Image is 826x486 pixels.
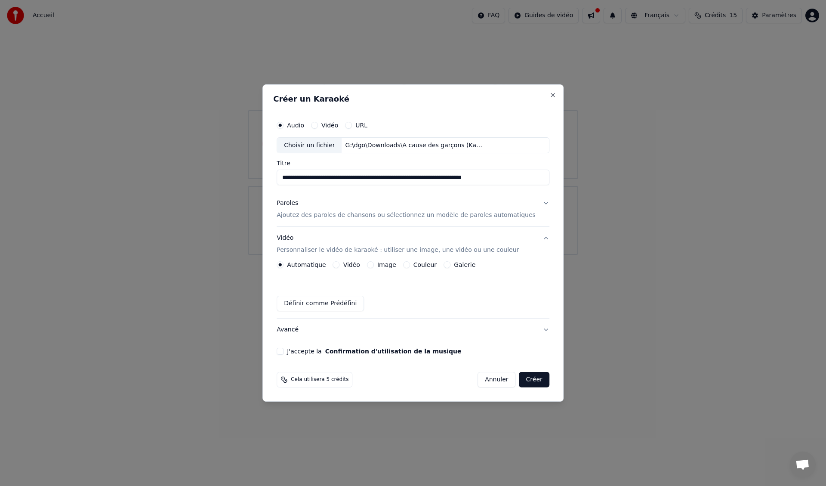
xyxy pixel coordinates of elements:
div: Paroles [277,199,298,208]
button: J'accepte la [325,348,462,354]
div: VidéoPersonnaliser le vidéo de karaoké : utiliser une image, une vidéo ou une couleur [277,261,549,318]
p: Ajoutez des paroles de chansons ou sélectionnez un modèle de paroles automatiques [277,211,536,220]
label: Audio [287,122,304,128]
label: Titre [277,161,549,167]
label: Automatique [287,262,326,268]
label: Image [377,262,396,268]
button: VidéoPersonnaliser le vidéo de karaoké : utiliser une image, une vidéo ou une couleur [277,227,549,262]
label: Vidéo [321,122,338,128]
button: Définir comme Prédéfini [277,296,364,311]
span: Cela utilisera 5 crédits [291,376,348,383]
label: Galerie [454,262,475,268]
div: G:\dgo\Downloads\A cause des garçons (Karaoke Version) (Originally Performed By A Cause Des Garço... [342,141,488,150]
div: Vidéo [277,234,519,255]
label: Couleur [413,262,437,268]
p: Personnaliser le vidéo de karaoké : utiliser une image, une vidéo ou une couleur [277,246,519,254]
h2: Créer un Karaoké [273,95,553,103]
label: J'accepte la [287,348,461,354]
button: Annuler [478,372,515,387]
label: Vidéo [343,262,360,268]
div: Choisir un fichier [277,138,342,153]
button: Créer [519,372,549,387]
button: ParolesAjoutez des paroles de chansons ou sélectionnez un modèle de paroles automatiques [277,192,549,227]
button: Avancé [277,319,549,341]
label: URL [355,122,367,128]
